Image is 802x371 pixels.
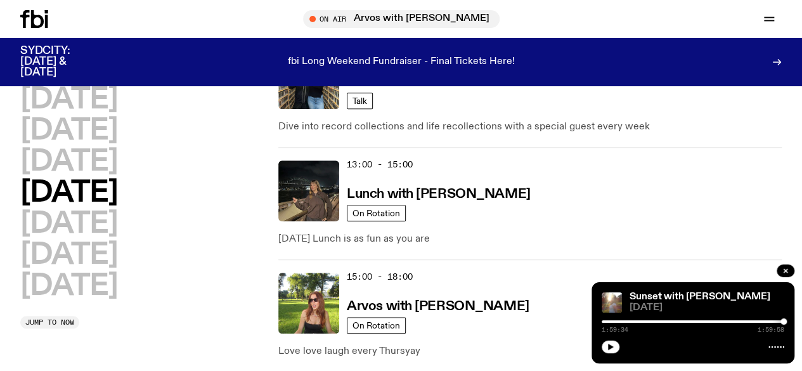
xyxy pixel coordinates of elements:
span: Jump to now [25,319,74,326]
img: Lizzie Bowles is sitting in a bright green field of grass, with dark sunglasses and a black top. ... [278,273,339,334]
a: Arvos with [PERSON_NAME] [347,297,529,313]
span: 13:00 - 15:00 [347,159,413,171]
a: Talk [347,93,373,109]
button: [DATE] [20,179,117,207]
span: On Rotation [352,209,400,218]
h3: SYDCITY: [DATE] & [DATE] [20,46,101,78]
button: Jump to now [20,316,79,329]
button: On AirArvos with [PERSON_NAME] [303,10,500,28]
span: [DATE] [630,303,784,313]
a: On Rotation [347,317,406,334]
button: [DATE] [20,210,117,238]
p: [DATE] Lunch is as fun as you are [278,231,782,247]
a: Sunset with [PERSON_NAME] [630,292,770,302]
button: [DATE] [20,86,117,114]
span: 1:59:34 [602,327,628,333]
a: Lunch with [PERSON_NAME] [347,185,530,201]
p: fbi Long Weekend Fundraiser - Final Tickets Here! [288,56,515,68]
span: 1:59:58 [758,327,784,333]
a: On Rotation [347,205,406,221]
button: [DATE] [20,272,117,301]
span: On Rotation [352,321,400,330]
h3: Lunch with [PERSON_NAME] [347,188,530,201]
button: [DATE] [20,148,117,176]
p: Love love laugh every Thursyay [278,344,782,359]
span: 15:00 - 18:00 [347,271,413,283]
button: [DATE] [20,241,117,270]
span: Talk [352,96,367,106]
button: [DATE] [20,117,117,145]
h3: Arvos with [PERSON_NAME] [347,300,529,313]
img: Izzy Page stands above looking down at Opera Bar. She poses in front of the Harbour Bridge in the... [278,160,339,221]
p: Dive into record collections and life recollections with a special guest every week [278,119,782,134]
